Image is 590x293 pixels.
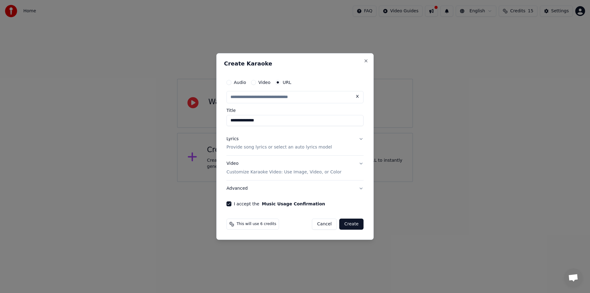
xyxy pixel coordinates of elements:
div: Video [226,161,341,176]
p: Provide song lyrics or select an auto lyrics model [226,145,332,151]
button: Create [339,219,364,230]
button: VideoCustomize Karaoke Video: Use Image, Video, or Color [226,156,364,180]
label: URL [283,80,291,85]
h2: Create Karaoke [224,61,366,66]
label: I accept the [234,202,325,206]
div: Lyrics [226,136,238,142]
button: Advanced [226,180,364,196]
button: Cancel [312,219,337,230]
label: Audio [234,80,246,85]
label: Video [258,80,270,85]
label: Title [226,108,364,113]
button: LyricsProvide song lyrics or select an auto lyrics model [226,131,364,156]
p: Customize Karaoke Video: Use Image, Video, or Color [226,169,341,175]
button: I accept the [262,202,325,206]
span: This will use 6 credits [237,222,276,227]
